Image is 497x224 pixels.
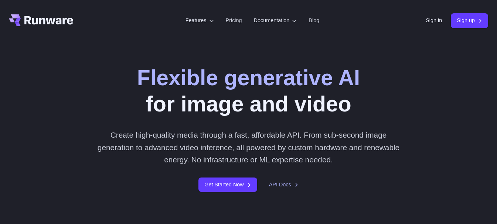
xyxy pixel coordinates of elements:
a: Go to / [9,14,73,26]
a: Pricing [226,16,242,25]
a: Sign in [426,16,442,25]
h1: for image and video [137,65,360,117]
strong: Flexible generative AI [137,66,360,90]
label: Features [185,16,214,25]
p: Create high-quality media through a fast, affordable API. From sub-second image generation to adv... [95,129,402,166]
label: Documentation [254,16,297,25]
a: Sign up [451,13,488,28]
a: Get Started Now [198,178,257,192]
a: Blog [309,16,319,25]
a: API Docs [269,180,299,189]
